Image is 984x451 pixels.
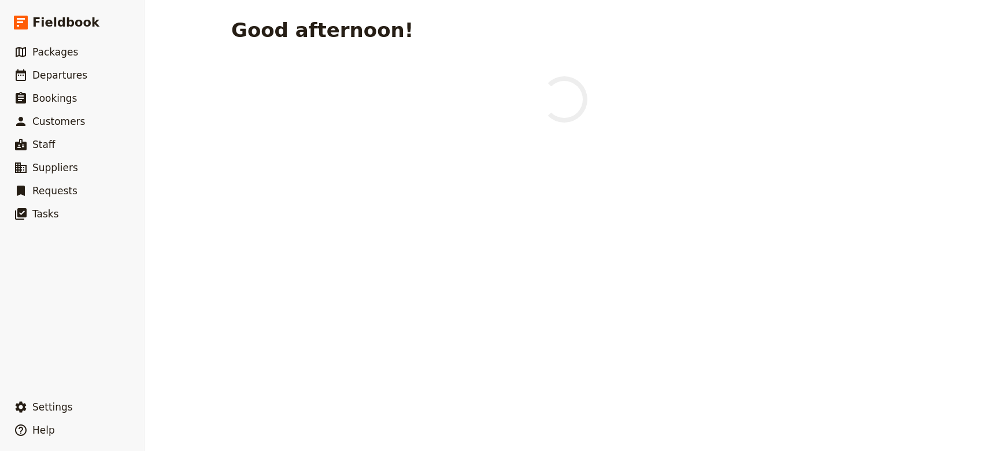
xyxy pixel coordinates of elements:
[32,185,77,197] span: Requests
[32,139,56,150] span: Staff
[32,14,99,31] span: Fieldbook
[32,401,73,413] span: Settings
[32,162,78,173] span: Suppliers
[32,116,85,127] span: Customers
[231,19,413,42] h1: Good afternoon!
[32,69,87,81] span: Departures
[32,208,59,220] span: Tasks
[32,424,55,436] span: Help
[32,46,78,58] span: Packages
[32,93,77,104] span: Bookings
